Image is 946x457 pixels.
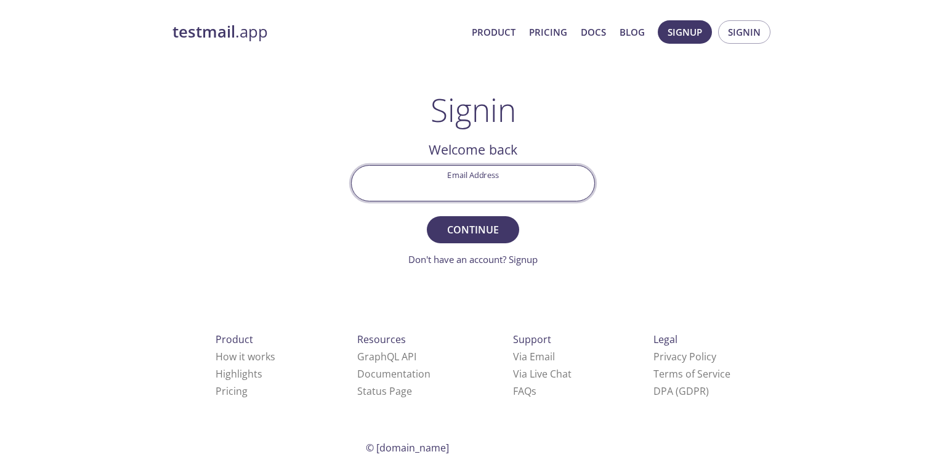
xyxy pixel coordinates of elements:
a: DPA (GDPR) [653,384,709,398]
a: FAQ [513,384,536,398]
strong: testmail [172,21,235,42]
a: Privacy Policy [653,350,716,363]
span: Legal [653,333,677,346]
span: Signup [668,24,702,40]
a: Highlights [216,367,262,381]
span: Resources [357,333,406,346]
span: Support [513,333,551,346]
a: How it works [216,350,275,363]
h2: Welcome back [351,139,595,160]
a: Via Live Chat [513,367,572,381]
span: © [DOMAIN_NAME] [366,441,449,455]
h1: Signin [431,91,516,128]
a: Status Page [357,384,412,398]
span: Signin [728,24,761,40]
button: Continue [427,216,519,243]
a: Documentation [357,367,431,381]
a: Don't have an account? Signup [408,253,538,265]
button: Signin [718,20,770,44]
a: Blog [620,24,645,40]
a: Pricing [216,384,248,398]
a: GraphQL API [357,350,416,363]
a: Pricing [529,24,567,40]
button: Signup [658,20,712,44]
a: Product [472,24,515,40]
span: Product [216,333,253,346]
a: Via Email [513,350,555,363]
span: s [532,384,536,398]
span: Continue [440,221,506,238]
a: testmail.app [172,22,462,42]
a: Terms of Service [653,367,730,381]
a: Docs [581,24,606,40]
